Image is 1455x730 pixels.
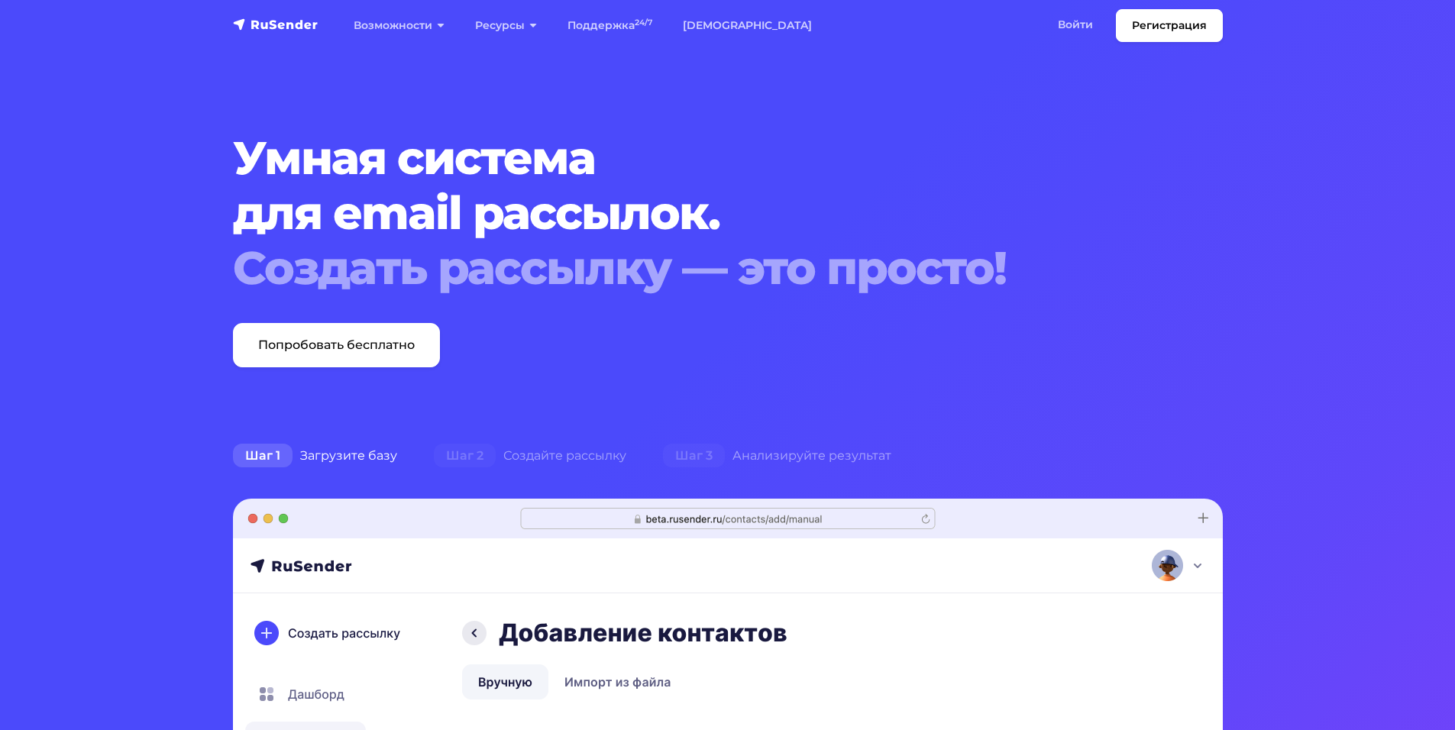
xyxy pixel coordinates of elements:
div: Создать рассылку — это просто! [233,241,1139,296]
a: [DEMOGRAPHIC_DATA] [668,10,827,41]
a: Попробовать бесплатно [233,323,440,367]
a: Поддержка24/7 [552,10,668,41]
div: Создайте рассылку [415,441,645,471]
a: Регистрация [1116,9,1223,42]
span: Шаг 2 [434,444,496,468]
span: Шаг 1 [233,444,293,468]
sup: 24/7 [635,18,652,27]
a: Войти [1043,9,1108,40]
a: Ресурсы [460,10,552,41]
h1: Умная система для email рассылок. [233,131,1139,296]
img: RuSender [233,17,318,32]
div: Загрузите базу [215,441,415,471]
span: Шаг 3 [663,444,725,468]
div: Анализируйте результат [645,441,910,471]
a: Возможности [338,10,460,41]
